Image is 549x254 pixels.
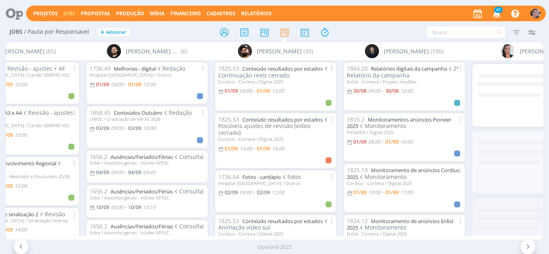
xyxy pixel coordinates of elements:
[111,169,123,176] : 09:00
[46,47,56,55] span: (65)
[173,222,203,230] span: Consulta
[78,10,113,17] button: Propostas
[347,79,462,84] div: Enlist - Corteva / Projeto modões
[225,189,238,196] : 02/09
[114,109,162,116] a: Conteúdos Outubro
[204,10,238,17] button: Cadastros
[96,204,109,211] : 10/09
[240,87,252,94] : 09:00
[81,10,110,17] span: Propostas
[225,87,238,94] : 01/09
[90,116,205,122] div: UNISC / Graduação de Verão 2026
[242,173,281,181] a: Fotos - cardápio
[38,210,66,218] span: Revisão
[1,65,66,72] span: Revisão - ajustes + AF
[90,187,107,195] span: 1656.2
[126,47,179,55] span: [PERSON_NAME] Granata
[347,217,454,232] a: Monitoramento de anúncios Enlist 2025
[207,10,236,17] span: Cadastros
[97,28,129,37] button: +Adicionar
[257,189,270,196] : 02/09
[225,145,238,152] : 01/09
[125,126,127,131] : -
[242,217,323,225] a: Conteúdo resultados por estados
[128,125,141,132] : 03/09
[61,10,78,17] button: Jobs
[143,81,156,88] : 12:00
[242,65,323,72] a: Conteúdo resultados por estados
[385,138,399,145] : 01/09
[257,145,270,152] : 01/09
[272,145,284,152] : 18:00
[143,125,156,132] : 18:00
[368,189,381,196] : 10:00
[382,190,384,195] : -
[111,125,123,132] : 09:00
[128,169,141,176] : 04/09
[353,138,367,145] : 01/09
[365,44,379,58] img: C
[218,136,333,142] div: Cordius - Corteva / Digital 2025
[96,169,109,176] : 04/09
[90,153,107,161] span: 1656.2
[347,116,365,123] span: 1815.2
[168,10,203,17] button: Financeiro
[218,217,239,225] span: 1825.53
[173,153,203,161] span: Consulta
[238,44,252,58] img: B
[358,224,407,231] span: Monitoramento
[96,125,109,132] : 03/09
[128,204,141,211] : 10/09
[240,189,252,196] : 09:00
[173,187,203,195] span: Consulta
[90,230,205,235] div: Sobe / Assuntos gerais - núcleo APESC
[125,170,127,175] : -
[14,132,27,138] : 10:00
[125,205,127,210] : -
[14,226,27,233] : 14:00
[242,116,323,123] a: Conteúdo resultados por estados
[111,204,123,211] : 09:00
[382,140,384,144] : -
[107,44,121,58] img: B
[218,116,330,137] span: Possíveis ajustes de revisão (vídeo cerrado)
[96,81,109,88] : 01/09
[116,10,144,17] a: Produção
[347,166,368,174] span: 1825.19
[400,87,413,94] : 12:00
[254,89,255,93] : -
[272,87,284,94] : 12:00
[400,189,413,196] : 11:00
[368,87,381,94] : 09:00
[111,153,173,161] a: Ausências/Feriados/Férias
[150,10,164,17] a: Mídia
[24,28,89,35] span: / Pauta por Responsável
[430,47,443,55] span: (190)
[241,10,272,17] a: Relatórios
[272,189,284,196] : 12:00
[90,222,107,230] span: 1656.2
[128,81,141,88] : 01/09
[254,190,255,195] : -
[303,47,313,55] span: (30)
[240,145,252,152] : 14:00
[218,65,330,79] span: Continuação reels cerrado
[347,116,451,130] a: Monitoramentos anúncios Pioneer 2025
[382,89,384,93] : -
[170,10,201,17] a: Financeiro
[143,204,156,211] : 10:15
[353,189,367,196] : 01/09
[494,7,503,13] span: 47
[257,87,270,94] : 01/09
[530,6,541,20] button: A
[114,10,147,17] button: Produção
[90,72,205,77] div: Hospital [GEOGRAPHIC_DATA] / Outros
[501,44,515,58] img: C
[347,231,462,236] div: Enlist - Corteva / Digital 2025
[218,173,239,181] span: 1736.64
[125,82,127,87] : -
[31,10,60,17] button: Projetos
[531,8,541,18] img: A
[218,231,333,236] div: Cordius - Corteva / Digital 2025
[90,160,205,165] div: Sobe / Assuntos gerais - núcleo APESC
